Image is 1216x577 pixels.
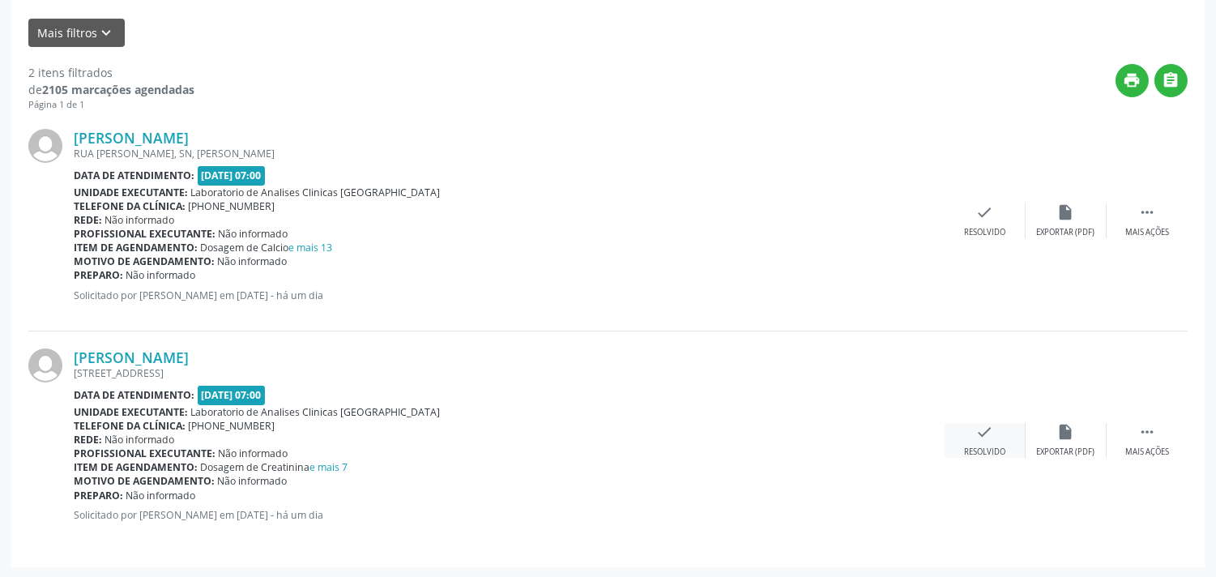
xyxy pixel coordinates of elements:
b: Unidade executante: [74,405,188,419]
b: Telefone da clínica: [74,419,186,433]
i: keyboard_arrow_down [98,24,116,42]
i: insert_drive_file [1057,423,1075,441]
button: print [1116,64,1149,97]
p: Solicitado por [PERSON_NAME] em [DATE] - há um dia [74,508,945,522]
i: insert_drive_file [1057,203,1075,221]
b: Item de agendamento: [74,241,198,254]
span: [PHONE_NUMBER] [189,199,275,213]
b: Item de agendamento: [74,460,198,474]
i: check [976,203,994,221]
b: Preparo: [74,489,123,502]
b: Rede: [74,213,102,227]
div: Exportar (PDF) [1037,227,1095,238]
span: Dosagem de Creatinina [201,460,348,474]
a: [PERSON_NAME] [74,348,189,366]
span: [PHONE_NUMBER] [189,419,275,433]
span: Não informado [218,474,288,488]
span: Não informado [219,227,288,241]
b: Motivo de agendamento: [74,254,215,268]
span: Laboratorio de Analises Clinicas [GEOGRAPHIC_DATA] [191,186,441,199]
b: Profissional executante: [74,227,215,241]
b: Telefone da clínica: [74,199,186,213]
button: Mais filtroskeyboard_arrow_down [28,19,125,47]
button:  [1154,64,1188,97]
div: Página 1 de 1 [28,98,194,112]
b: Rede: [74,433,102,447]
div: Mais ações [1125,227,1169,238]
span: Não informado [126,268,196,282]
img: img [28,129,62,163]
a: e mais 7 [310,460,348,474]
i:  [1138,423,1156,441]
b: Profissional executante: [74,447,215,460]
span: Não informado [105,213,175,227]
div: Mais ações [1125,447,1169,458]
i: check [976,423,994,441]
a: e mais 13 [289,241,333,254]
p: Solicitado por [PERSON_NAME] em [DATE] - há um dia [74,288,945,302]
span: Dosagem de Calcio [201,241,333,254]
span: [DATE] 07:00 [198,166,266,185]
i: print [1124,71,1141,89]
span: Não informado [126,489,196,502]
a: [PERSON_NAME] [74,129,189,147]
span: Não informado [219,447,288,460]
b: Data de atendimento: [74,169,194,182]
strong: 2105 marcações agendadas [42,82,194,97]
span: [DATE] 07:00 [198,386,266,404]
div: [STREET_ADDRESS] [74,366,945,380]
b: Unidade executante: [74,186,188,199]
b: Data de atendimento: [74,388,194,402]
b: Preparo: [74,268,123,282]
i:  [1138,203,1156,221]
div: Exportar (PDF) [1037,447,1095,458]
span: Laboratorio de Analises Clinicas [GEOGRAPHIC_DATA] [191,405,441,419]
span: Não informado [105,433,175,447]
div: Resolvido [964,227,1005,238]
div: Resolvido [964,447,1005,458]
b: Motivo de agendamento: [74,474,215,488]
img: img [28,348,62,383]
span: Não informado [218,254,288,268]
div: 2 itens filtrados [28,64,194,81]
div: RUA [PERSON_NAME], SN, [PERSON_NAME] [74,147,945,160]
div: de [28,81,194,98]
i:  [1163,71,1180,89]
